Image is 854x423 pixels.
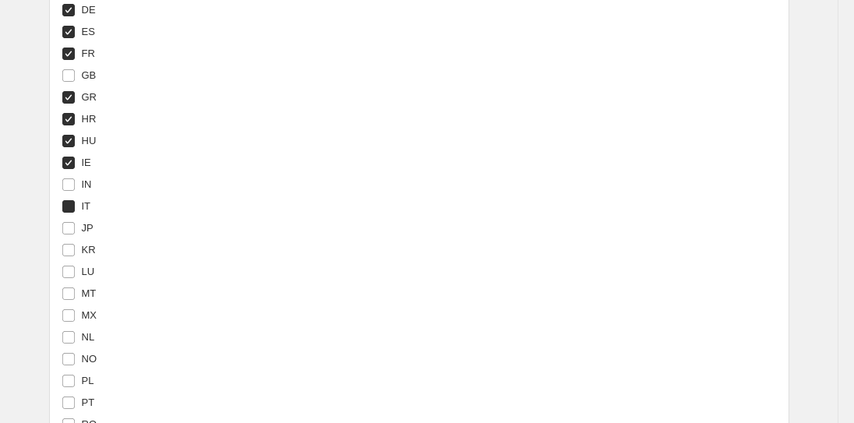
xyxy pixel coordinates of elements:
span: HR [82,113,97,125]
span: IN [82,178,92,190]
span: GB [82,69,97,81]
span: IE [82,157,91,168]
span: GR [82,91,97,103]
span: JP [82,222,94,234]
span: KR [82,244,96,256]
span: PL [82,375,94,386]
span: NL [82,331,95,343]
span: NO [82,353,97,365]
span: LU [82,266,95,277]
span: PT [82,397,95,408]
span: IT [82,200,91,212]
span: HU [82,135,97,146]
span: DE [82,4,96,16]
span: MX [82,309,97,321]
span: FR [82,48,95,59]
span: MT [82,287,97,299]
span: ES [82,26,95,37]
